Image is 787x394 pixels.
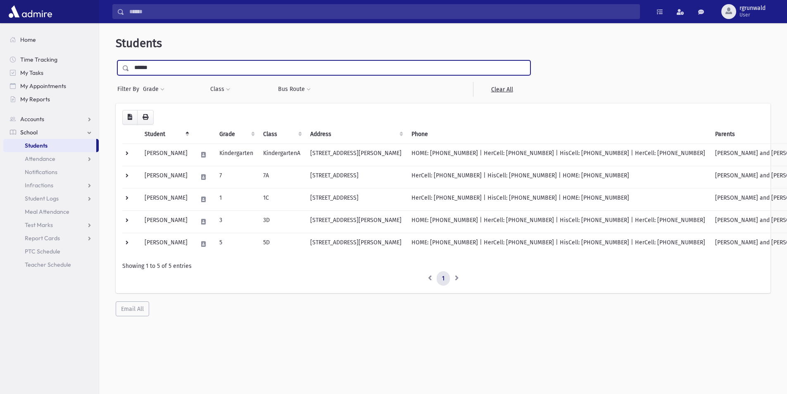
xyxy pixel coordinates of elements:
th: Grade: activate to sort column ascending [214,125,258,144]
th: Phone [407,125,710,144]
td: Kindergarten [214,143,258,166]
img: AdmirePro [7,3,54,20]
span: Infractions [25,181,53,189]
a: My Reports [3,93,99,106]
a: Accounts [3,112,99,126]
button: Class [210,82,231,97]
a: Test Marks [3,218,99,232]
input: Search [124,4,640,19]
button: Bus Route [278,82,311,97]
span: rgrunwald [739,5,766,12]
span: Teacher Schedule [25,261,71,268]
span: Student Logs [25,195,59,202]
td: HOME: [PHONE_NUMBER] | HerCell: [PHONE_NUMBER] | HisCell: [PHONE_NUMBER] | HerCell: [PHONE_NUMBER] [407,233,710,255]
span: My Appointments [20,82,66,90]
td: [PERSON_NAME] [140,166,193,188]
a: Meal Attendance [3,205,99,218]
span: PTC Schedule [25,248,60,255]
a: PTC Schedule [3,245,99,258]
a: Report Cards [3,232,99,245]
td: [PERSON_NAME] [140,233,193,255]
a: Attendance [3,152,99,165]
a: Home [3,33,99,46]
td: [STREET_ADDRESS] [305,166,407,188]
span: My Tasks [20,69,43,76]
a: 1 [437,271,450,286]
a: School [3,126,99,139]
a: Infractions [3,179,99,192]
th: Address: activate to sort column ascending [305,125,407,144]
button: CSV [122,110,138,125]
a: Student Logs [3,192,99,205]
a: Teacher Schedule [3,258,99,271]
td: HOME: [PHONE_NUMBER] | HerCell: [PHONE_NUMBER] | HisCell: [PHONE_NUMBER] | HerCell: [PHONE_NUMBER] [407,210,710,233]
span: Time Tracking [20,56,57,63]
td: [PERSON_NAME] [140,188,193,210]
button: Print [137,110,154,125]
td: [PERSON_NAME] [140,210,193,233]
td: 3D [258,210,305,233]
a: Time Tracking [3,53,99,66]
td: KindergartenA [258,143,305,166]
span: Test Marks [25,221,53,229]
span: Attendance [25,155,55,162]
a: Clear All [473,82,530,97]
td: 7A [258,166,305,188]
span: Notifications [25,168,57,176]
td: 1C [258,188,305,210]
td: 5 [214,233,258,255]
span: Students [25,142,48,149]
a: Notifications [3,165,99,179]
td: [PERSON_NAME] [140,143,193,166]
span: Filter By [117,85,143,93]
span: Accounts [20,115,44,123]
button: Email All [116,301,149,316]
td: HOME: [PHONE_NUMBER] | HerCell: [PHONE_NUMBER] | HisCell: [PHONE_NUMBER] | HerCell: [PHONE_NUMBER] [407,143,710,166]
span: Meal Attendance [25,208,69,215]
td: [STREET_ADDRESS][PERSON_NAME] [305,210,407,233]
a: My Tasks [3,66,99,79]
span: Students [116,36,162,50]
td: 5D [258,233,305,255]
button: Grade [143,82,165,97]
span: Home [20,36,36,43]
span: School [20,129,38,136]
span: Report Cards [25,234,60,242]
div: Showing 1 to 5 of 5 entries [122,262,764,270]
span: My Reports [20,96,50,103]
td: [STREET_ADDRESS][PERSON_NAME] [305,143,407,166]
td: HerCell: [PHONE_NUMBER] | HisCell: [PHONE_NUMBER] | HOME: [PHONE_NUMBER] [407,188,710,210]
th: Class: activate to sort column ascending [258,125,305,144]
a: Students [3,139,96,152]
th: Student: activate to sort column descending [140,125,193,144]
td: 7 [214,166,258,188]
td: 3 [214,210,258,233]
a: My Appointments [3,79,99,93]
td: 1 [214,188,258,210]
td: HerCell: [PHONE_NUMBER] | HisCell: [PHONE_NUMBER] | HOME: [PHONE_NUMBER] [407,166,710,188]
span: User [739,12,766,18]
td: [STREET_ADDRESS] [305,188,407,210]
td: [STREET_ADDRESS][PERSON_NAME] [305,233,407,255]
